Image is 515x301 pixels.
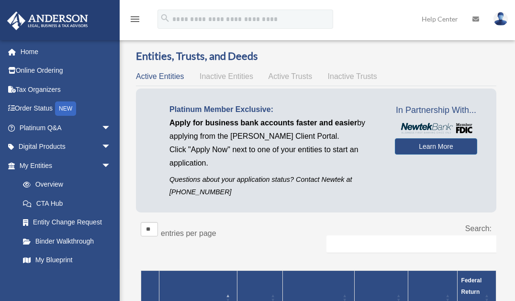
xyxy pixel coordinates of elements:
[7,156,121,175] a: My Entitiesarrow_drop_down
[7,42,125,61] a: Home
[269,72,313,80] span: Active Trusts
[101,156,121,176] span: arrow_drop_down
[169,116,381,143] p: by applying from the [PERSON_NAME] Client Portal.
[13,232,121,251] a: Binder Walkthrough
[328,72,377,80] span: Inactive Trusts
[7,99,125,119] a: Order StatusNEW
[13,213,121,232] a: Entity Change Request
[55,101,76,116] div: NEW
[161,229,216,237] label: entries per page
[395,138,477,155] a: Learn More
[136,49,496,64] h3: Entities, Trusts, and Deeds
[7,137,125,156] a: Digital Productsarrow_drop_down
[7,118,125,137] a: Platinum Q&Aarrow_drop_down
[493,12,508,26] img: User Pic
[169,174,381,198] p: Questions about your application status? Contact Newtek at [PHONE_NUMBER]
[395,103,477,118] span: In Partnership With...
[4,11,91,30] img: Anderson Advisors Platinum Portal
[129,13,141,25] i: menu
[101,137,121,157] span: arrow_drop_down
[160,13,170,23] i: search
[169,103,381,116] p: Platinum Member Exclusive:
[13,251,121,270] a: My Blueprint
[169,143,381,170] p: Click "Apply Now" next to one of your entities to start an application.
[200,72,253,80] span: Inactive Entities
[136,72,184,80] span: Active Entities
[13,194,121,213] a: CTA Hub
[101,118,121,138] span: arrow_drop_down
[7,80,125,99] a: Tax Organizers
[400,123,472,134] img: NewtekBankLogoSM.png
[13,175,116,194] a: Overview
[169,119,357,127] span: Apply for business bank accounts faster and easier
[129,17,141,25] a: menu
[465,224,492,233] label: Search:
[7,61,125,80] a: Online Ordering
